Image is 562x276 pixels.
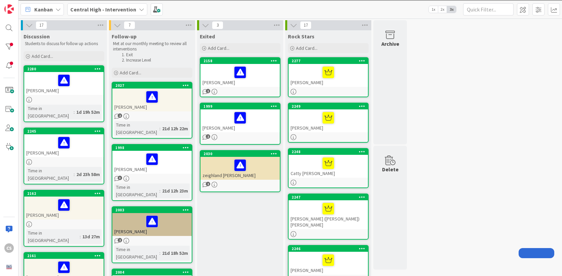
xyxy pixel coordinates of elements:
[200,58,280,87] div: 2158[PERSON_NAME]
[118,176,122,180] span: 3
[24,66,104,72] div: 2280
[292,59,368,63] div: 2277
[115,83,192,88] div: 2027
[208,45,229,51] span: Add Card...
[159,125,160,132] span: :
[292,149,368,154] div: 2248
[289,246,368,252] div: 2246
[200,151,280,180] div: 2030zeighland [PERSON_NAME]
[32,53,53,59] span: Add Card...
[206,89,210,93] span: 1
[300,21,311,29] span: 17
[112,145,192,174] div: 1998[PERSON_NAME]
[114,246,159,261] div: Time in [GEOGRAPHIC_DATA]
[289,155,368,178] div: Catty [PERSON_NAME]
[27,129,104,134] div: 2245
[200,64,280,87] div: [PERSON_NAME]
[120,58,191,63] li: Increase Level
[120,52,191,58] li: Exit
[4,4,14,14] img: Visit kanbanzone.com
[112,82,192,111] div: 2027[PERSON_NAME]
[24,191,104,197] div: 2162
[24,128,104,134] div: 2245
[74,108,75,116] span: :
[292,104,368,109] div: 2249
[289,64,368,87] div: [PERSON_NAME]
[24,191,104,219] div: 2162[PERSON_NAME]
[200,58,280,64] div: 2158
[114,183,159,198] div: Time in [GEOGRAPHIC_DATA]
[160,125,190,132] div: 21d 12h 22m
[112,151,192,174] div: [PERSON_NAME]
[289,194,368,229] div: 2247[PERSON_NAME] ([PERSON_NAME]) [PERSON_NAME]
[112,89,192,111] div: [PERSON_NAME]
[24,33,50,40] span: Discussion
[112,269,192,275] div: 2004
[4,243,14,253] div: CS
[113,41,191,52] p: Met at our monthly meeting to review all interventions
[288,33,314,40] span: Rock Stars
[289,58,368,64] div: 2277
[212,21,223,29] span: 3
[26,229,80,244] div: Time in [GEOGRAPHIC_DATA]
[289,103,368,109] div: 2249
[27,67,104,71] div: 2280
[115,145,192,150] div: 1998
[26,167,74,182] div: Time in [GEOGRAPHIC_DATA]
[24,66,104,95] div: 2280[PERSON_NAME]
[24,197,104,219] div: [PERSON_NAME]
[27,191,104,196] div: 2162
[112,207,192,236] div: 2003[PERSON_NAME]
[160,249,190,257] div: 21d 18h 52m
[36,21,47,29] span: 17
[159,249,160,257] span: :
[118,113,122,118] span: 2
[74,171,75,178] span: :
[115,208,192,212] div: 2003
[200,103,280,132] div: 1999[PERSON_NAME]
[296,45,317,51] span: Add Card...
[81,233,102,240] div: 13d 27m
[203,59,280,63] div: 2158
[292,195,368,200] div: 2247
[289,194,368,200] div: 2247
[289,252,368,275] div: [PERSON_NAME]
[382,165,399,173] div: Delete
[206,134,210,139] span: 2
[112,82,192,89] div: 2027
[200,157,280,180] div: zeighland [PERSON_NAME]
[289,58,368,87] div: 2277[PERSON_NAME]
[4,262,14,272] img: avatar
[289,246,368,275] div: 2246[PERSON_NAME]
[112,145,192,151] div: 1998
[289,149,368,178] div: 2248Catty [PERSON_NAME]
[24,134,104,157] div: [PERSON_NAME]
[200,33,215,40] span: Exited
[203,151,280,156] div: 2030
[75,108,102,116] div: 1d 19h 52m
[118,238,122,242] span: 2
[27,253,104,258] div: 2161
[206,182,210,186] span: 2
[114,121,159,136] div: Time in [GEOGRAPHIC_DATA]
[24,72,104,95] div: [PERSON_NAME]
[200,103,280,109] div: 1999
[24,253,104,259] div: 2161
[159,187,160,195] span: :
[112,33,137,40] span: Follow-up
[381,40,399,48] div: Archive
[292,246,368,251] div: 2246
[124,21,135,29] span: 7
[289,109,368,132] div: [PERSON_NAME]
[120,70,141,76] span: Add Card...
[289,200,368,229] div: [PERSON_NAME] ([PERSON_NAME]) [PERSON_NAME]
[160,187,190,195] div: 21d 12h 23m
[80,233,81,240] span: :
[289,103,368,132] div: 2249[PERSON_NAME]
[112,207,192,213] div: 2003
[25,41,103,46] p: Students to discuss for follow up actions
[200,151,280,157] div: 2030
[24,128,104,157] div: 2245[PERSON_NAME]
[203,104,280,109] div: 1999
[112,213,192,236] div: [PERSON_NAME]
